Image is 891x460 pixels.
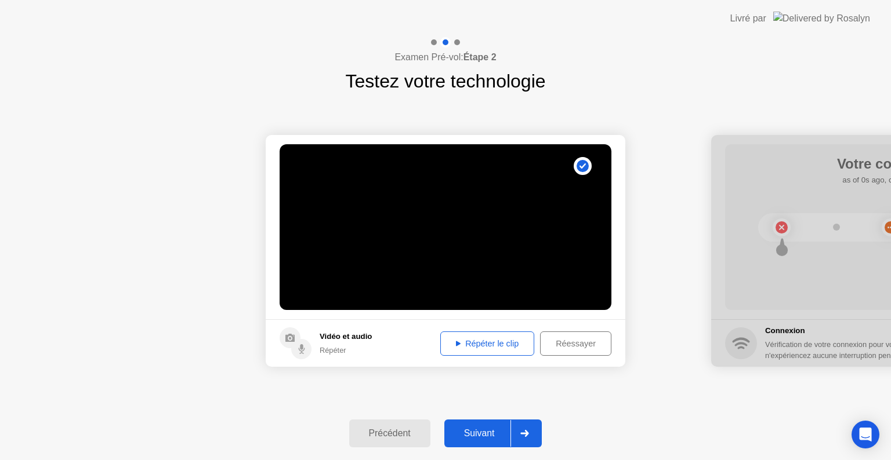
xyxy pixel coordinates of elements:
div: Répéter [320,345,372,356]
div: Suivant [448,428,511,439]
div: Open Intercom Messenger [852,421,879,448]
div: Réessayer [544,339,607,348]
h1: Testez votre technologie [345,67,545,95]
h5: Vidéo et audio [320,331,372,342]
img: Delivered by Rosalyn [773,12,870,25]
div: Précédent [353,428,427,439]
button: Répéter le clip [440,331,534,356]
div: Livré par [730,12,766,25]
button: Suivant [444,419,542,447]
button: Précédent [349,419,430,447]
h4: Examen Pré-vol: [394,50,496,64]
div: Répéter le clip [444,339,530,348]
b: Étape 2 [463,52,497,62]
button: Réessayer [540,331,611,356]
